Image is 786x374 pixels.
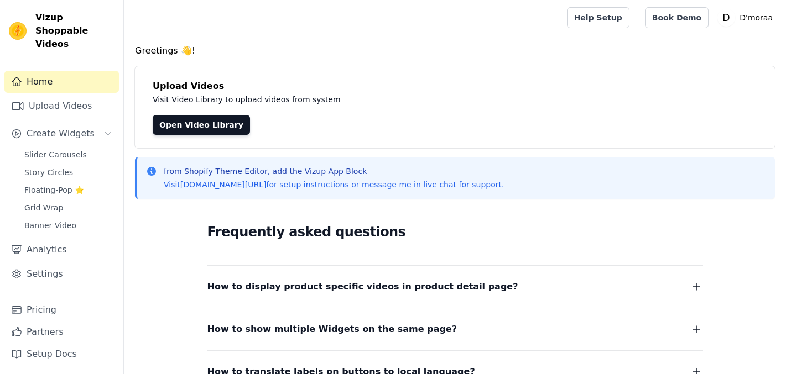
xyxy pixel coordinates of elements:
[153,80,757,93] h4: Upload Videos
[24,185,84,196] span: Floating-Pop ⭐
[723,12,730,23] text: D
[27,127,95,140] span: Create Widgets
[207,322,457,337] span: How to show multiple Widgets on the same page?
[35,11,114,51] span: Vizup Shoppable Videos
[18,200,119,215] a: Grid Wrap
[24,202,63,213] span: Grid Wrap
[735,8,777,28] p: D'moraa
[9,22,27,40] img: Vizup
[24,149,87,160] span: Slider Carousels
[153,115,250,135] a: Open Video Library
[135,44,775,57] h4: Greetings 👋!
[180,180,267,189] a: [DOMAIN_NAME][URL]
[4,263,119,285] a: Settings
[4,123,119,145] button: Create Widgets
[207,279,518,294] span: How to display product specific videos in product detail page?
[717,8,777,28] button: D D'moraa
[164,166,504,177] p: from Shopify Theme Editor, add the Vizup App Block
[207,221,703,243] h2: Frequently asked questions
[24,220,76,231] span: Banner Video
[4,299,119,321] a: Pricing
[567,7,629,28] a: Help Setup
[207,322,703,337] button: How to show multiple Widgets on the same page?
[645,7,709,28] a: Book Demo
[4,321,119,343] a: Partners
[18,218,119,233] a: Banner Video
[4,95,119,117] a: Upload Videos
[4,71,119,93] a: Home
[18,165,119,180] a: Story Circles
[207,279,703,294] button: How to display product specific videos in product detail page?
[4,343,119,365] a: Setup Docs
[4,239,119,261] a: Analytics
[24,167,73,178] span: Story Circles
[18,182,119,198] a: Floating-Pop ⭐
[164,179,504,190] p: Visit for setup instructions or message me in live chat for support.
[153,93,648,106] p: Visit Video Library to upload videos from system
[18,147,119,162] a: Slider Carousels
